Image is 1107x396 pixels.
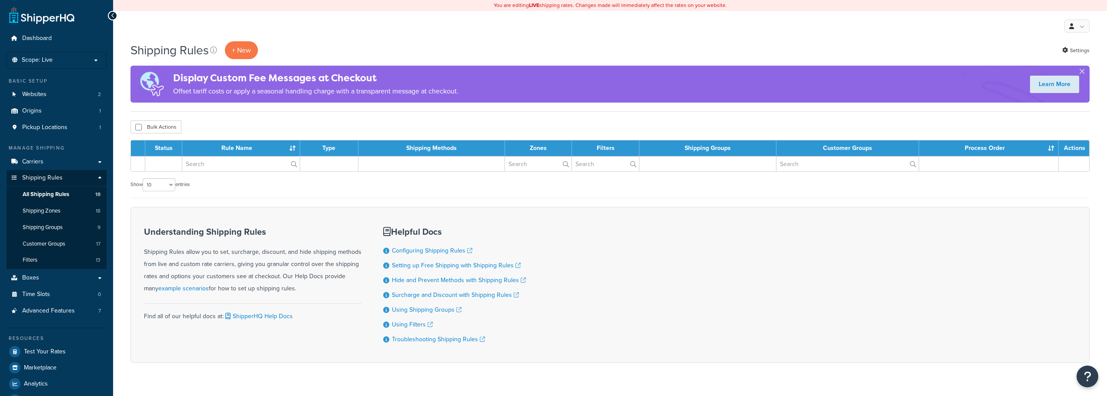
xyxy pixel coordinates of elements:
[95,191,100,198] span: 18
[300,140,358,156] th: Type
[1030,76,1079,93] a: Learn More
[7,220,107,236] li: Shipping Groups
[23,256,37,264] span: Filters
[96,256,100,264] span: 13
[22,274,39,282] span: Boxes
[7,286,107,303] li: Time Slots
[143,178,175,191] select: Showentries
[572,140,639,156] th: Filters
[7,186,107,203] a: All Shipping Rules 18
[144,303,361,323] div: Find all of our helpful docs at:
[7,87,107,103] a: Websites 2
[7,186,107,203] li: All Shipping Rules
[919,140,1059,156] th: Process Order
[98,307,101,315] span: 7
[7,203,107,219] a: Shipping Zones 18
[1062,44,1090,57] a: Settings
[7,103,107,119] li: Origins
[7,154,107,170] a: Carriers
[7,252,107,268] a: Filters 13
[572,156,639,171] input: Search
[22,158,43,166] span: Carriers
[99,124,101,131] span: 1
[22,307,75,315] span: Advanced Features
[7,360,107,376] a: Marketplace
[22,57,53,64] span: Scope: Live
[22,291,50,298] span: Time Slots
[7,30,107,47] a: Dashboard
[96,240,100,248] span: 17
[7,303,107,319] a: Advanced Features 7
[7,270,107,286] a: Boxes
[392,320,433,329] a: Using Filters
[9,7,74,24] a: ShipperHQ Home
[392,335,485,344] a: Troubleshooting Shipping Rules
[7,144,107,152] div: Manage Shipping
[224,312,293,321] a: ShipperHQ Help Docs
[22,174,63,182] span: Shipping Rules
[24,380,48,388] span: Analytics
[7,220,107,236] a: Shipping Groups 9
[1077,366,1098,387] button: Open Resource Center
[22,91,47,98] span: Websites
[7,203,107,219] li: Shipping Zones
[173,85,458,97] p: Offset tariff costs or apply a seasonal handling charge with a transparent message at checkout.
[23,240,65,248] span: Customer Groups
[225,41,258,59] p: + New
[1059,140,1089,156] th: Actions
[130,66,173,103] img: duties-banner-06bc72dcb5fe05cb3f9472aba00be2ae8eb53ab6f0d8bb03d382ba314ac3c341.png
[7,120,107,136] a: Pickup Locations 1
[145,140,182,156] th: Status
[96,207,100,215] span: 18
[7,344,107,359] a: Test Your Rates
[7,236,107,252] a: Customer Groups 17
[144,227,361,295] div: Shipping Rules allow you to set, surcharge, discount, and hide shipping methods from live and cus...
[7,252,107,268] li: Filters
[392,276,526,285] a: Hide and Prevent Methods with Shipping Rules
[639,140,776,156] th: Shipping Groups
[173,71,458,85] h4: Display Custom Fee Messages at Checkout
[383,227,526,236] h3: Helpful Docs
[182,140,300,156] th: Rule Name
[23,224,63,231] span: Shipping Groups
[7,376,107,392] a: Analytics
[130,42,209,59] h1: Shipping Rules
[392,305,462,314] a: Using Shipping Groups
[776,156,919,171] input: Search
[7,170,107,269] li: Shipping Rules
[23,207,60,215] span: Shipping Zones
[144,227,361,236] h3: Understanding Shipping Rules
[392,246,472,255] a: Configuring Shipping Rules
[7,170,107,186] a: Shipping Rules
[7,236,107,252] li: Customer Groups
[505,140,572,156] th: Zones
[505,156,572,171] input: Search
[7,120,107,136] li: Pickup Locations
[7,335,107,342] div: Resources
[158,284,209,293] a: example scenarios
[130,120,181,133] button: Bulk Actions
[24,348,66,356] span: Test Your Rates
[22,107,42,115] span: Origins
[7,77,107,85] div: Basic Setup
[7,286,107,303] a: Time Slots 0
[358,140,505,156] th: Shipping Methods
[392,261,521,270] a: Setting up Free Shipping with Shipping Rules
[99,107,101,115] span: 1
[7,87,107,103] li: Websites
[392,290,519,299] a: Surcharge and Discount with Shipping Rules
[529,1,539,9] b: LIVE
[22,124,67,131] span: Pickup Locations
[97,224,100,231] span: 9
[182,156,300,171] input: Search
[130,178,190,191] label: Show entries
[23,191,69,198] span: All Shipping Rules
[24,364,57,372] span: Marketplace
[98,291,101,298] span: 0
